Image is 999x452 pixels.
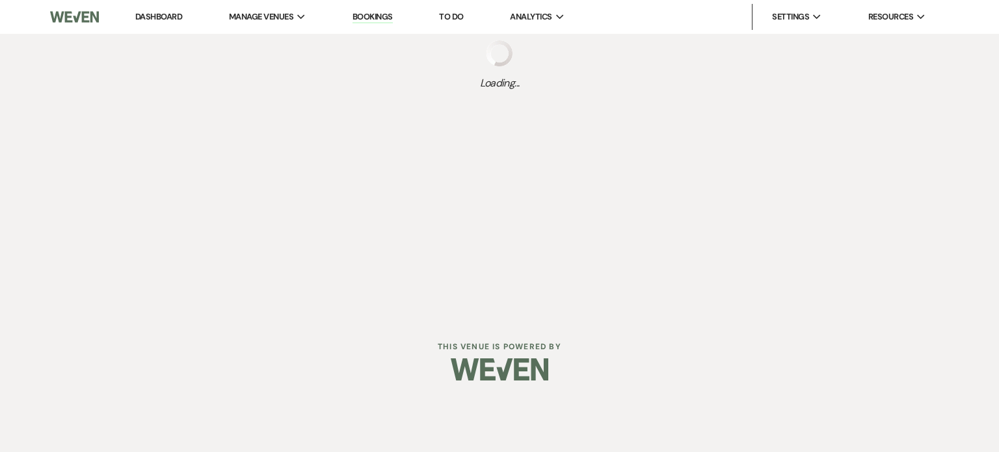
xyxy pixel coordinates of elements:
span: Analytics [510,10,552,23]
img: Weven Logo [451,347,548,392]
span: Settings [772,10,809,23]
a: Dashboard [135,11,182,22]
span: Resources [868,10,913,23]
a: Bookings [353,11,393,23]
span: Manage Venues [229,10,293,23]
span: Loading... [480,75,520,91]
a: To Do [439,11,463,22]
img: Weven Logo [50,3,99,31]
img: loading spinner [486,40,513,66]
